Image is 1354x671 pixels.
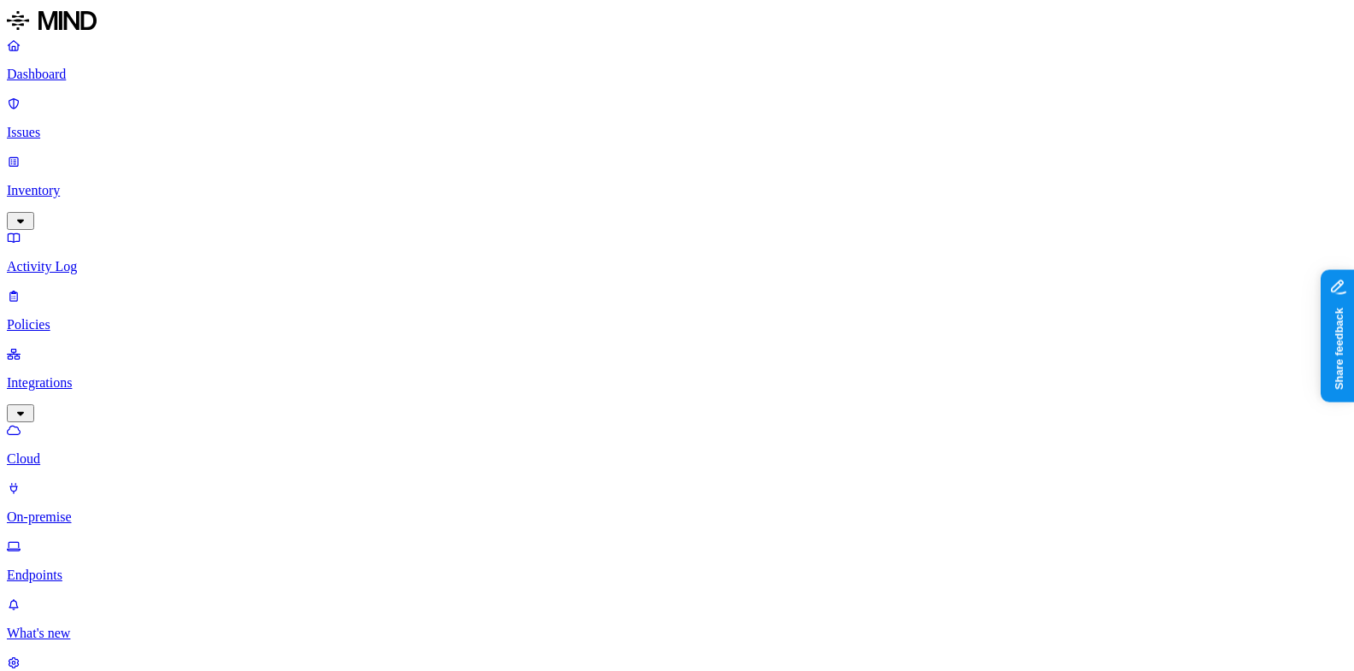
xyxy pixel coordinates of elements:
[7,259,1347,274] p: Activity Log
[7,509,1347,525] p: On-premise
[7,125,1347,140] p: Issues
[7,317,1347,333] p: Policies
[7,539,1347,583] a: Endpoints
[7,7,1347,38] a: MIND
[7,38,1347,82] a: Dashboard
[7,230,1347,274] a: Activity Log
[7,480,1347,525] a: On-premise
[7,346,1347,420] a: Integrations
[7,597,1347,641] a: What's new
[7,154,1347,227] a: Inventory
[7,568,1347,583] p: Endpoints
[7,626,1347,641] p: What's new
[7,7,97,34] img: MIND
[7,96,1347,140] a: Issues
[7,451,1347,467] p: Cloud
[7,183,1347,198] p: Inventory
[7,375,1347,391] p: Integrations
[7,67,1347,82] p: Dashboard
[7,288,1347,333] a: Policies
[7,422,1347,467] a: Cloud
